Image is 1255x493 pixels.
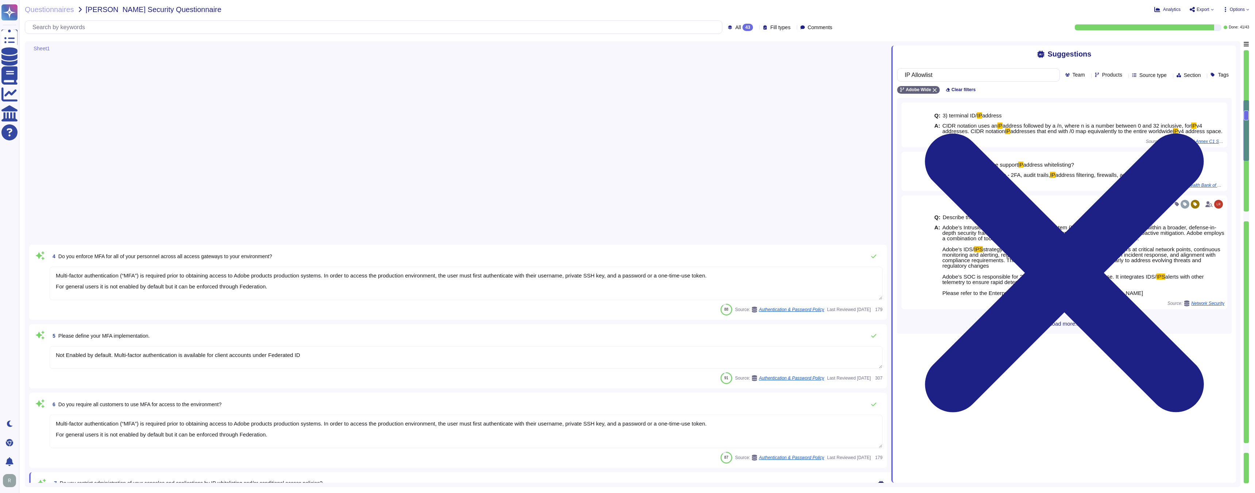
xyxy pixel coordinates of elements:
[58,401,221,407] span: Do you require all customers to use MFA for access to the environment?
[1,473,21,489] button: user
[50,333,55,338] span: 5
[759,307,824,312] span: Authentication & Password Policy
[58,333,150,339] span: Please define your MFA implementation.
[50,254,55,259] span: 4
[3,474,16,487] img: user
[50,346,883,369] textarea: Not Enabled by default. Multi-factor authentication is available for client accounts under Federa...
[735,455,824,461] span: Source:
[724,376,728,380] span: 91
[86,6,221,13] span: [PERSON_NAME] Security Questionnaire
[50,267,883,300] textarea: Multi-factor authentication (“MFA”) is required prior to obtaining access to Adobe products produ...
[742,24,753,31] div: 43
[50,415,883,448] textarea: Multi-factor authentication (“MFA”) is required prior to obtaining access to Adobe products produ...
[25,6,74,13] span: Questionnaires
[1197,7,1209,12] span: Export
[808,25,833,30] span: Comments
[874,376,883,380] span: 307
[827,307,871,312] span: Last Reviewed [DATE]
[60,480,323,486] span: Do you restrict administration of your consoles and applications by IP whitelisting and/or condit...
[1230,7,1245,12] span: Options
[827,376,871,380] span: Last Reviewed [DATE]
[874,455,883,460] span: 179
[759,455,824,460] span: Authentication & Password Policy
[735,375,824,381] span: Source:
[724,455,728,459] span: 87
[735,307,824,313] span: Source:
[1240,26,1249,29] span: 41 / 43
[29,21,722,34] input: Search by keywords
[58,253,272,259] span: Do you enforce MFA for all of your personnel across all access gateways to your environment?
[735,25,741,30] span: All
[1154,7,1181,12] button: Analytics
[1229,26,1239,29] span: Done:
[51,481,57,486] span: 7
[1214,200,1223,209] img: user
[724,307,728,311] span: 88
[34,46,50,51] span: Sheet1
[827,455,871,460] span: Last Reviewed [DATE]
[759,376,824,380] span: Authentication & Password Policy
[1163,7,1181,12] span: Analytics
[770,25,790,30] span: Fill types
[901,69,1052,81] input: Search by keywords
[50,402,55,407] span: 6
[874,307,883,312] span: 179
